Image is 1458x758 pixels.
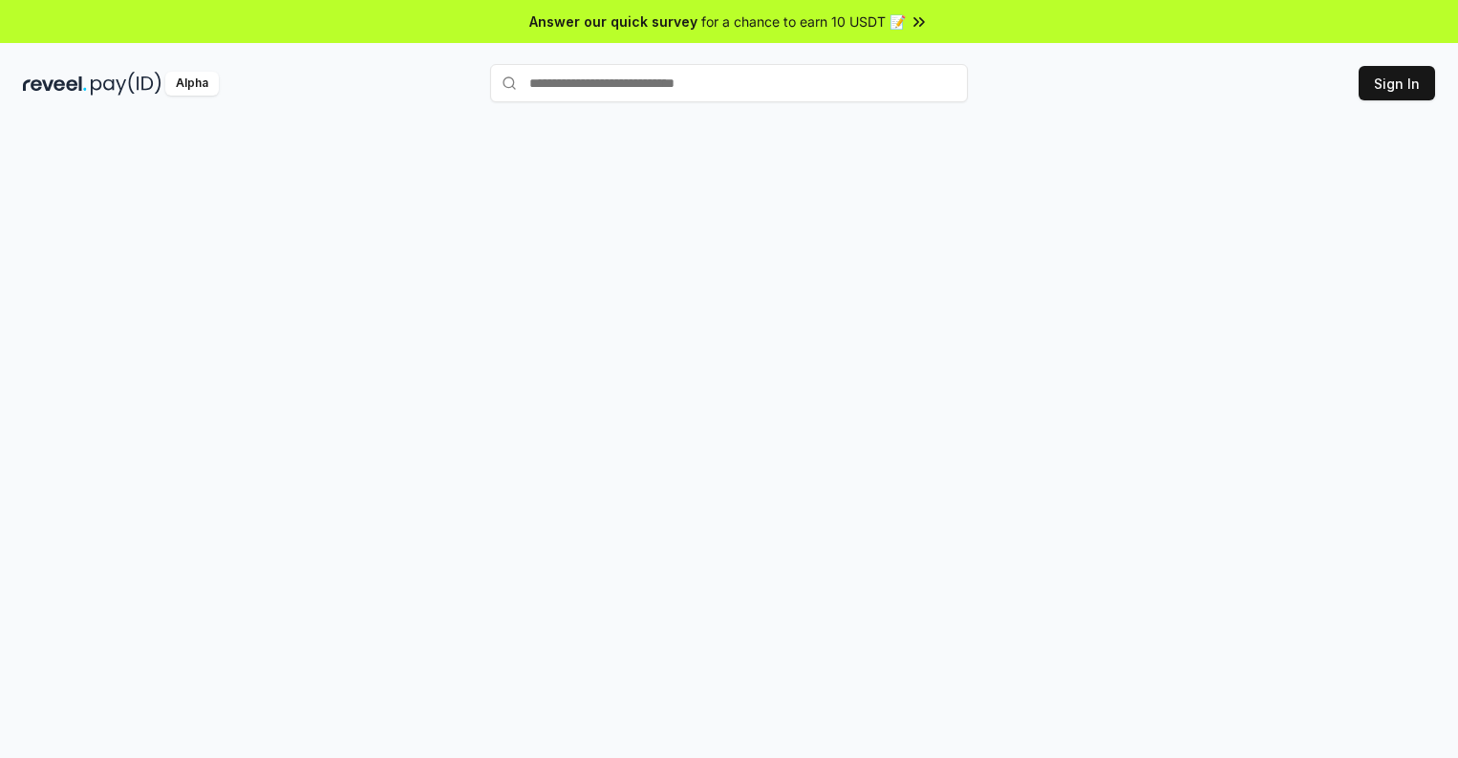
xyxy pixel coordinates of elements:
[1359,66,1435,100] button: Sign In
[23,72,87,96] img: reveel_dark
[165,72,219,96] div: Alpha
[701,11,906,32] span: for a chance to earn 10 USDT 📝
[91,72,161,96] img: pay_id
[529,11,697,32] span: Answer our quick survey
